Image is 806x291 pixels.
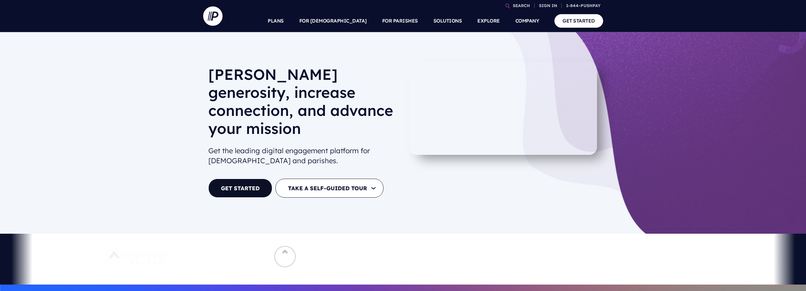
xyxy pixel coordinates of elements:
a: PLANS [268,10,284,32]
img: pp_logos_1 [369,250,438,263]
a: GET STARTED [554,14,603,27]
img: Central Church Henderson NV [536,239,613,274]
img: Pushpay_Logo__NorthPoint [264,239,353,274]
h2: Get the leading digital engagement platform for [DEMOGRAPHIC_DATA] and parishes. [208,143,398,168]
a: FOR PARISHES [382,10,418,32]
img: Pushpay_Logo__Elevation [94,239,182,274]
a: FOR [DEMOGRAPHIC_DATA] [299,10,367,32]
a: EXPLORE [477,10,500,32]
img: pp_logos_3 [628,250,734,263]
a: GET STARTED [208,179,272,198]
button: TAKE A SELF-GUIDED TOUR [275,179,383,198]
a: COMPANY [515,10,539,32]
img: Pushpay_Logo__CCM [198,239,249,274]
h1: [PERSON_NAME] generosity, increase connection, and advance your mission [208,65,398,143]
a: SOLUTIONS [433,10,462,32]
img: pp_logos_2 [453,247,520,266]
